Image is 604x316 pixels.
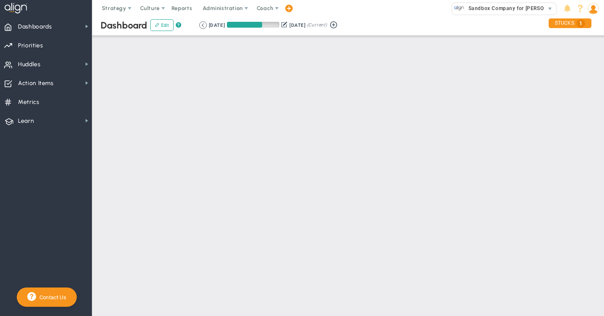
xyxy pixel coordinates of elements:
span: Strategy [102,5,126,11]
span: Contact Us [36,294,66,300]
span: 1 [576,19,585,28]
span: Coach [257,5,273,11]
div: [DATE] [289,21,305,29]
span: Priorities [18,37,43,54]
span: Dashboard [101,20,147,31]
div: [DATE] [209,21,225,29]
div: Period Progress: 67% Day 61 of 90 with 29 remaining. [227,22,279,28]
span: Action Items [18,75,54,92]
span: select [544,3,556,15]
span: Dashboards [18,18,52,36]
span: Administration [203,5,242,11]
div: STUCKS [549,18,591,28]
button: Edit [150,19,174,31]
span: Sandbox Company for [PERSON_NAME] [464,3,567,14]
span: Learn [18,112,34,130]
span: Huddles [18,56,41,73]
img: 33664.Company.photo [454,3,464,13]
span: Culture [140,5,160,11]
img: 51354.Person.photo [588,3,599,14]
span: Metrics [18,93,39,111]
span: (Current) [307,21,327,29]
button: Go to previous period [199,21,207,29]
